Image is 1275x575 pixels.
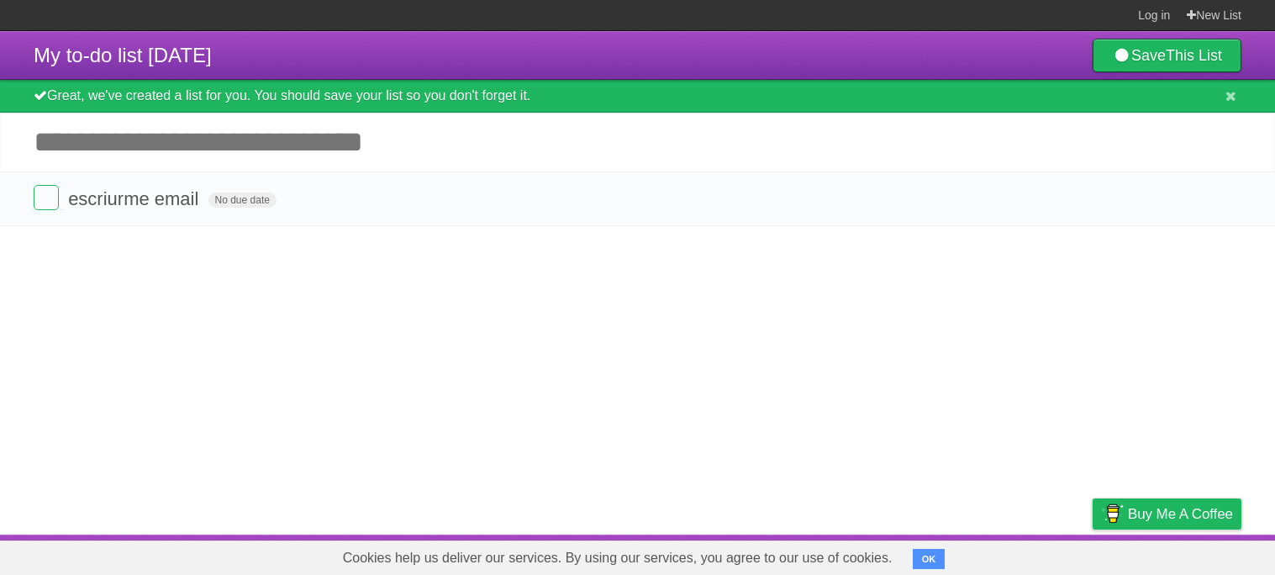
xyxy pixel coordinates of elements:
button: OK [913,549,946,569]
a: About [869,539,904,571]
span: escriurme email [68,188,203,209]
img: Buy me a coffee [1101,499,1124,528]
a: Buy me a coffee [1093,499,1241,530]
b: This List [1166,47,1222,64]
label: Done [34,185,59,210]
span: Buy me a coffee [1128,499,1233,529]
a: SaveThis List [1093,39,1241,72]
span: Cookies help us deliver our services. By using our services, you agree to our use of cookies. [326,541,909,575]
a: Privacy [1071,539,1114,571]
a: Suggest a feature [1135,539,1241,571]
a: Terms [1014,539,1051,571]
a: Developers [925,539,993,571]
span: My to-do list [DATE] [34,44,212,66]
span: No due date [208,193,277,208]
